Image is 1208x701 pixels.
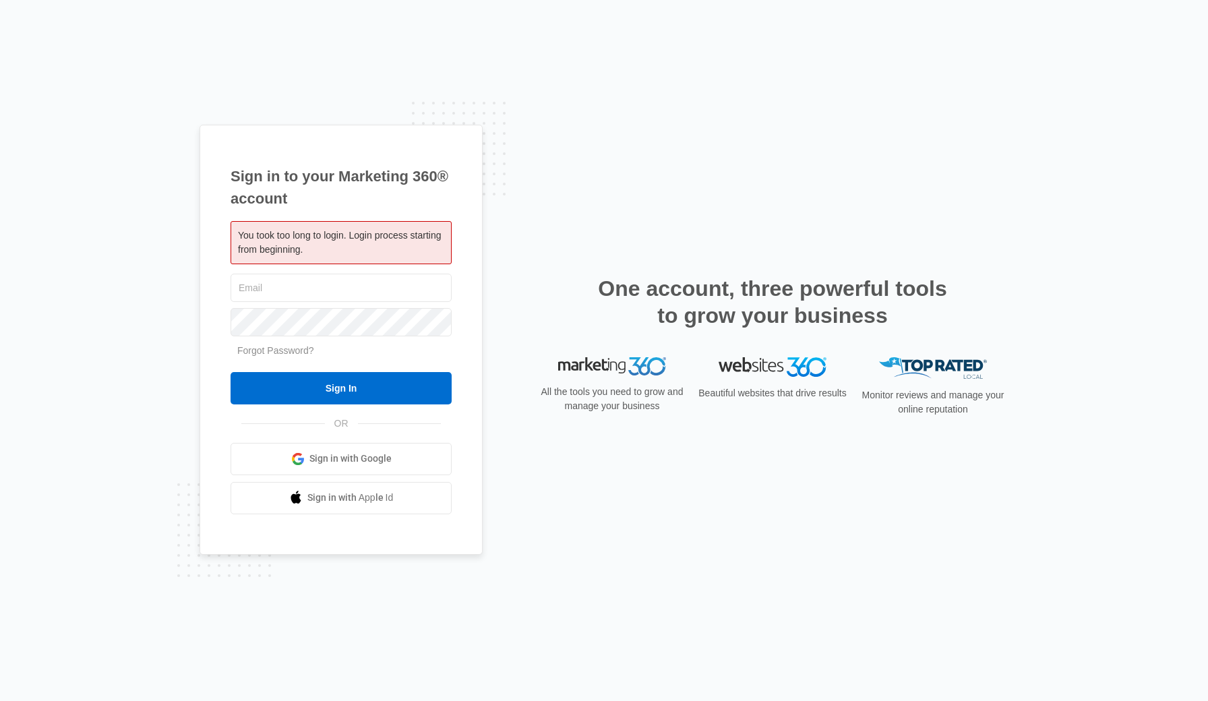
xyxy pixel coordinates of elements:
[857,388,1008,417] p: Monitor reviews and manage your online reputation
[594,275,951,329] h2: One account, three powerful tools to grow your business
[231,482,452,514] a: Sign in with Apple Id
[719,357,826,377] img: Websites 360
[697,386,848,400] p: Beautiful websites that drive results
[558,357,666,376] img: Marketing 360
[309,452,392,466] span: Sign in with Google
[231,274,452,302] input: Email
[325,417,358,431] span: OR
[231,165,452,210] h1: Sign in to your Marketing 360® account
[879,357,987,379] img: Top Rated Local
[231,372,452,404] input: Sign In
[537,385,688,413] p: All the tools you need to grow and manage your business
[237,345,314,356] a: Forgot Password?
[238,230,441,255] span: You took too long to login. Login process starting from beginning.
[307,491,394,505] span: Sign in with Apple Id
[231,443,452,475] a: Sign in with Google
